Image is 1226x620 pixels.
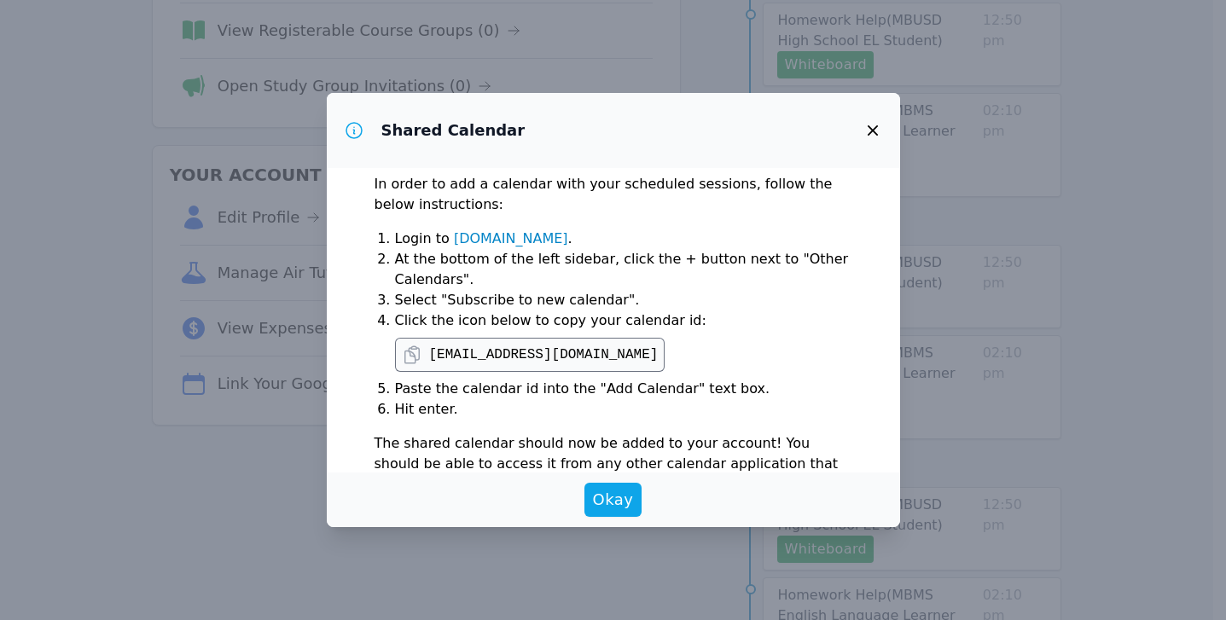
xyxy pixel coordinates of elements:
li: Paste the calendar id into the "Add Calendar" text box. [395,379,852,399]
h3: Shared Calendar [381,120,526,141]
li: Select "Subscribe to new calendar". [395,290,852,310]
a: [DOMAIN_NAME] [454,230,568,246]
span: Okay [593,488,634,512]
li: Hit enter. [395,399,852,420]
button: Okay [584,483,642,517]
pre: [EMAIL_ADDRESS][DOMAIN_NAME] [429,345,659,365]
li: Click the icon below to copy your calendar id: [395,310,852,372]
li: Login to . [395,229,852,249]
p: In order to add a calendar with your scheduled sessions, follow the below instructions: [375,174,852,215]
li: At the bottom of the left sidebar, click the + button next to "Other Calendars". [395,249,852,290]
p: The shared calendar should now be added to your account! You should be able to access it from any... [375,433,852,495]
